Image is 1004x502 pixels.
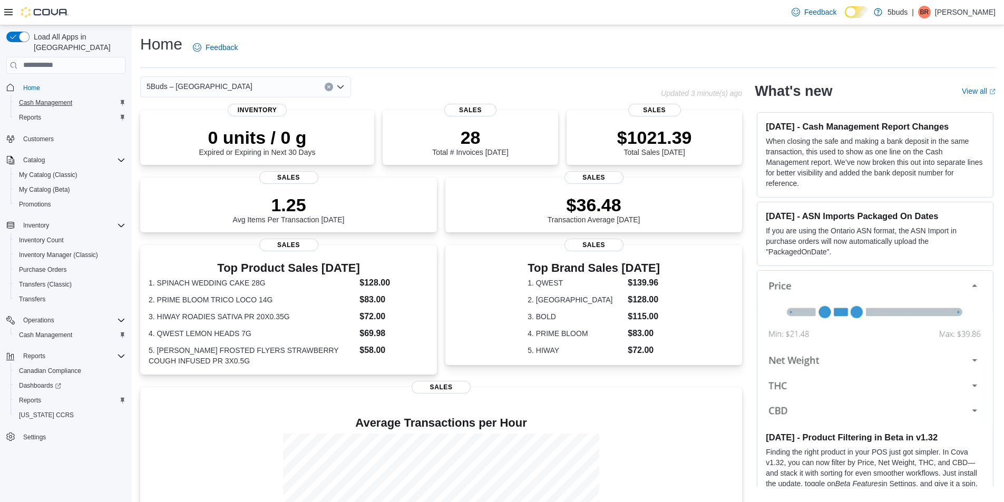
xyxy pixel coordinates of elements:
span: Catalog [23,156,45,164]
span: Cash Management [19,331,72,339]
a: Settings [19,431,50,444]
h3: [DATE] - Cash Management Report Changes [766,121,984,132]
span: Operations [23,316,54,324]
span: My Catalog (Classic) [15,169,125,181]
span: Canadian Compliance [15,365,125,377]
dd: $128.00 [359,277,428,289]
a: View allExternal link [962,87,996,95]
p: $1021.39 [617,127,692,148]
button: Customers [2,131,130,146]
span: Transfers (Classic) [15,278,125,291]
span: Settings [19,430,125,443]
button: Reports [11,393,130,408]
a: Cash Management [15,96,76,109]
a: Reports [15,394,45,407]
span: [US_STATE] CCRS [19,411,74,419]
span: Feedback [804,7,836,17]
p: 28 [432,127,508,148]
span: Home [19,81,125,94]
div: Total Sales [DATE] [617,127,692,156]
a: Purchase Orders [15,263,71,276]
span: Customers [23,135,54,143]
svg: External link [989,88,996,95]
span: Inventory [228,104,287,116]
button: Canadian Compliance [11,363,130,378]
dd: $72.00 [359,310,428,323]
span: Inventory Manager (Classic) [15,249,125,261]
button: Open list of options [336,83,345,91]
span: Feedback [206,42,238,53]
span: Canadian Compliance [19,367,81,375]
span: My Catalog (Beta) [15,183,125,196]
a: Cash Management [15,329,76,341]
p: When closing the safe and making a bank deposit in the same transaction, this used to show as one... [766,136,984,189]
a: Canadian Compliance [15,365,85,377]
p: $36.48 [548,194,640,215]
span: Cash Management [15,96,125,109]
a: My Catalog (Classic) [15,169,82,181]
dt: 5. [PERSON_NAME] FROSTED FLYERS STRAWBERRY COUGH INFUSED PR 3X0.5G [149,345,355,366]
span: Dashboards [19,381,61,390]
a: Inventory Count [15,234,68,247]
span: Inventory Count [15,234,125,247]
button: Home [2,80,130,95]
a: My Catalog (Beta) [15,183,74,196]
button: Transfers (Classic) [11,277,130,292]
div: Brad Ross [918,6,931,18]
span: Promotions [15,198,125,211]
p: | [912,6,914,18]
span: Settings [23,433,46,441]
h3: Top Brand Sales [DATE] [528,262,660,274]
p: 0 units / 0 g [199,127,316,148]
span: Sales [259,171,318,184]
dd: $139.96 [628,277,660,289]
span: Sales [564,171,623,184]
p: 1.25 [233,194,345,215]
input: Dark Mode [845,6,869,18]
span: Purchase Orders [19,265,67,274]
dt: 2. PRIME BLOOM TRICO LOCO 14G [149,294,355,305]
div: Transaction Average [DATE] [548,194,640,224]
dd: $58.00 [359,344,428,357]
h3: [DATE] - ASN Imports Packaged On Dates [766,211,984,221]
span: Inventory [23,221,49,230]
span: Reports [19,113,41,122]
span: Promotions [19,200,51,209]
dd: $69.98 [359,327,428,340]
p: Updated 3 minute(s) ago [661,89,742,97]
button: Purchase Orders [11,262,130,277]
button: Inventory Manager (Classic) [11,248,130,262]
button: My Catalog (Classic) [11,168,130,182]
p: [PERSON_NAME] [935,6,996,18]
button: My Catalog (Beta) [11,182,130,197]
nav: Complex example [6,76,125,472]
button: Reports [2,349,130,363]
a: Customers [19,133,58,145]
dt: 3. HIWAY ROADIES SATIVA PR 20X0.35G [149,311,355,322]
button: Cash Management [11,95,130,110]
dd: $83.00 [628,327,660,340]
dt: 5. HIWAY [528,345,623,356]
a: Transfers (Classic) [15,278,76,291]
button: Operations [2,313,130,328]
h3: [DATE] - Product Filtering in Beta in v1.32 [766,432,984,442]
span: 5Buds – [GEOGRAPHIC_DATA] [147,80,252,93]
span: Reports [15,394,125,407]
h2: What's new [755,83,832,100]
span: Sales [564,239,623,251]
dt: 1. QWEST [528,278,623,288]
a: [US_STATE] CCRS [15,409,78,421]
a: Promotions [15,198,55,211]
span: Catalog [19,154,125,166]
div: Total # Invoices [DATE] [432,127,508,156]
a: Feedback [189,37,242,58]
em: Beta Features [835,479,882,488]
img: Cova [21,7,69,17]
a: Feedback [787,2,841,23]
p: If you are using the Ontario ASN format, the ASN Import in purchase orders will now automatically... [766,225,984,257]
span: Dashboards [15,379,125,392]
button: Reports [11,110,130,125]
span: Reports [23,352,45,360]
span: Inventory Manager (Classic) [19,251,98,259]
dd: $83.00 [359,293,428,306]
